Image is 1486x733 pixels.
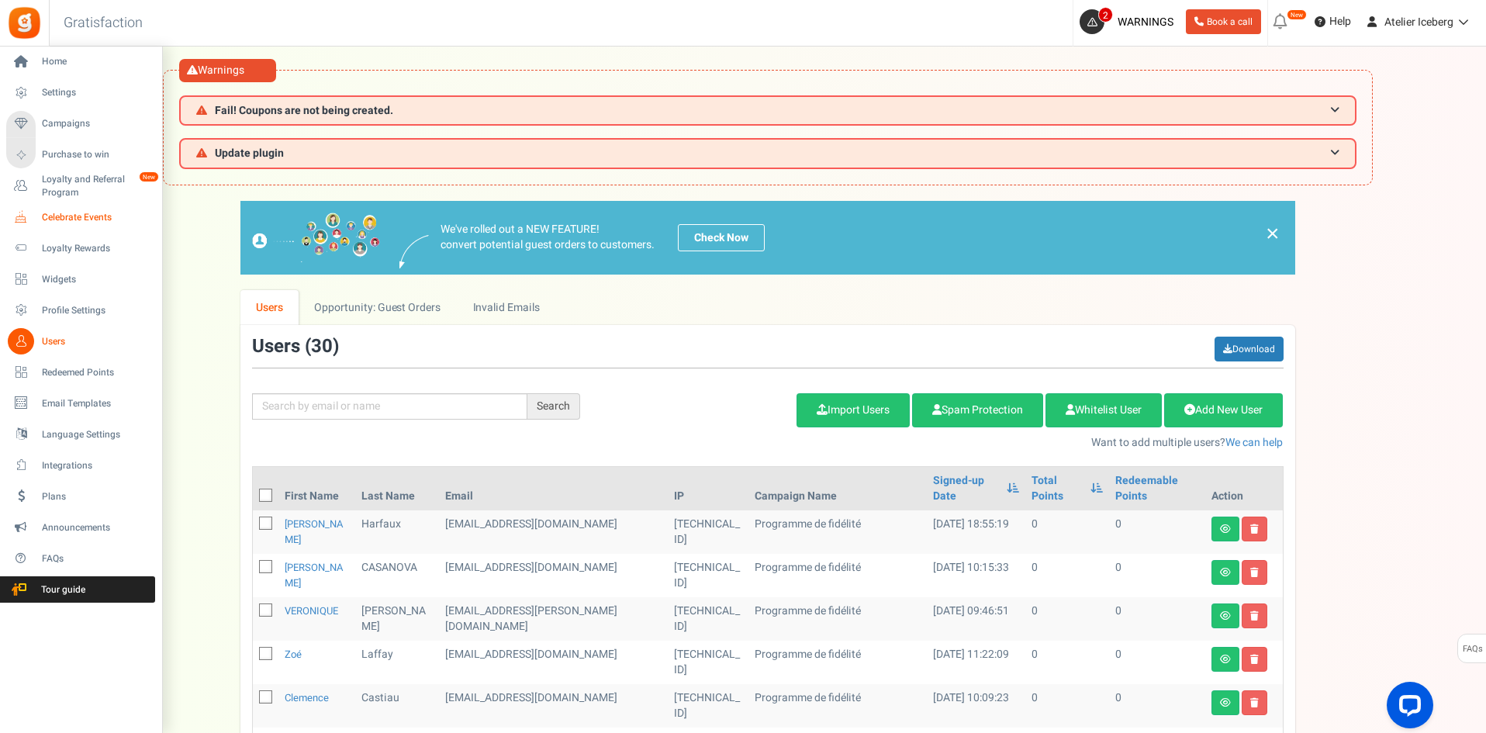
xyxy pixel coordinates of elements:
span: Plans [42,490,150,503]
td: 0 [1025,597,1109,641]
i: View details [1220,655,1231,664]
td: [DATE] 10:15:33 [927,554,1025,597]
a: Loyalty and Referral Program New [6,173,155,199]
a: Help [1308,9,1357,34]
a: Add New User [1164,393,1283,427]
td: Programme de fidélité [748,684,927,728]
i: View details [1220,611,1231,621]
td: [TECHNICAL_ID] [668,684,748,728]
a: Settings [6,80,155,106]
td: Programme de fidélité [748,510,927,554]
span: Help [1325,14,1351,29]
a: Import Users [797,393,910,427]
i: Delete user [1250,524,1259,534]
a: Announcements [6,514,155,541]
td: Programme de fidélité [748,554,927,597]
i: Delete user [1250,568,1259,577]
a: [PERSON_NAME] [285,517,344,547]
span: Loyalty and Referral Program [42,173,155,199]
span: Atelier Iceberg [1384,14,1453,30]
td: customer [439,684,668,728]
td: CASANOVA [355,554,439,597]
a: Profile Settings [6,297,155,323]
span: Update plugin [215,147,284,159]
i: View details [1220,698,1231,707]
span: Home [42,55,150,68]
span: Campaigns [42,117,150,130]
td: 0 [1109,641,1204,684]
span: FAQs [1462,634,1483,664]
td: [DATE] 11:22:09 [927,641,1025,684]
a: Campaigns [6,111,155,137]
span: WARNINGS [1118,14,1173,30]
td: Harfaux [355,510,439,554]
i: View details [1220,524,1231,534]
span: Loyalty Rewards [42,242,150,255]
a: Home [6,49,155,75]
a: Loyalty Rewards [6,235,155,261]
a: Spam Protection [912,393,1043,427]
a: Purchase to win [6,142,155,168]
a: Invalid Emails [457,290,555,325]
a: Integrations [6,452,155,479]
td: 0 [1025,510,1109,554]
span: 2 [1098,7,1113,22]
a: Zoé [285,647,302,662]
a: Email Templates [6,390,155,417]
td: 0 [1025,554,1109,597]
p: Want to add multiple users? [603,435,1284,451]
td: Programme de fidélité [748,641,927,684]
td: Laffay [355,641,439,684]
i: Delete user [1250,611,1259,621]
td: [TECHNICAL_ID] [668,641,748,684]
th: Action [1205,467,1283,510]
em: New [139,171,159,182]
span: Profile Settings [42,304,150,317]
a: Users [6,328,155,354]
a: Opportunity: Guest Orders [299,290,456,325]
a: Redeemable Points [1115,473,1198,504]
span: Email Templates [42,397,150,410]
span: Fail! Coupons are not being created. [215,105,393,116]
img: images [252,213,380,263]
td: 0 [1109,597,1204,641]
a: Language Settings [6,421,155,448]
th: IP [668,467,748,510]
td: [DATE] 09:46:51 [927,597,1025,641]
span: Celebrate Events [42,211,150,224]
i: Delete user [1250,655,1259,664]
td: [PERSON_NAME] [355,597,439,641]
td: customer [439,641,668,684]
img: images [399,235,429,268]
a: Signed-up Date [933,473,999,504]
a: Plans [6,483,155,510]
span: 30 [311,333,333,360]
td: [TECHNICAL_ID] [668,554,748,597]
a: Download [1215,337,1284,361]
a: FAQs [6,545,155,572]
span: Redeemed Points [42,366,150,379]
span: Purchase to win [42,148,150,161]
a: Users [240,290,299,325]
span: Language Settings [42,428,150,441]
span: Users [42,335,150,348]
span: Tour guide [7,583,116,596]
img: Gratisfaction [7,5,42,40]
h3: Users ( ) [252,337,339,357]
span: Integrations [42,459,150,472]
td: [TECHNICAL_ID] [668,597,748,641]
td: [TECHNICAL_ID] [668,510,748,554]
td: 0 [1109,510,1204,554]
td: Castiau [355,684,439,728]
a: VERONIQUE [285,603,338,618]
td: customer [439,554,668,597]
a: [PERSON_NAME] [285,560,344,590]
th: First Name [278,467,356,510]
td: [DATE] 10:09:23 [927,684,1025,728]
td: Programme de fidélité [748,597,927,641]
a: Whitelist User [1045,393,1162,427]
h3: Gratisfaction [47,8,160,39]
span: Announcements [42,521,150,534]
th: Email [439,467,668,510]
